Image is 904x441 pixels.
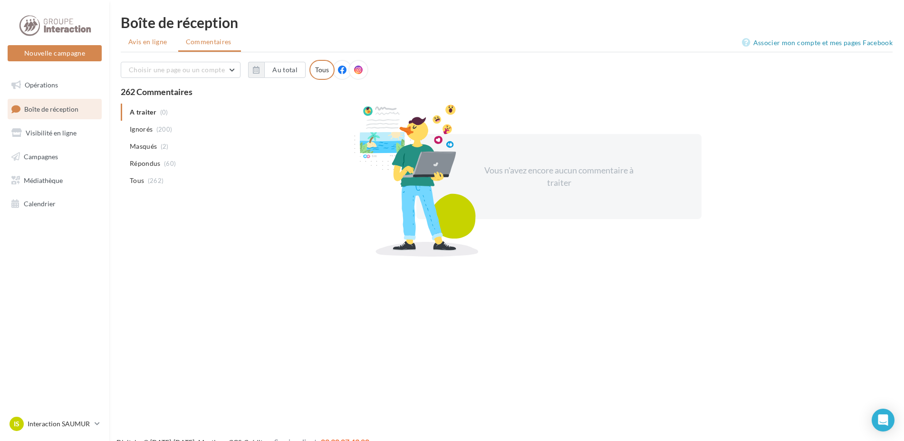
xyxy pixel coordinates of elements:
div: Tous [309,60,335,80]
span: Masqués [130,142,157,151]
a: Calendrier [6,194,104,214]
div: Open Intercom Messenger [872,409,894,431]
a: IS Interaction SAUMUR [8,415,102,433]
button: Au total [248,62,306,78]
button: Nouvelle campagne [8,45,102,61]
div: Boîte de réception [121,15,893,29]
a: Campagnes [6,147,104,167]
span: (262) [148,177,164,184]
span: Boîte de réception [24,105,78,113]
div: 262 Commentaires [121,87,893,96]
button: Choisir une page ou un compte [121,62,240,78]
span: Choisir une page ou un compte [129,66,225,74]
span: Médiathèque [24,176,63,184]
a: Opérations [6,75,104,95]
span: (2) [161,143,169,150]
span: Calendrier [24,200,56,208]
span: Campagnes [24,153,58,161]
button: Au total [264,62,306,78]
span: Ignorés [130,125,153,134]
span: Visibilité en ligne [26,129,77,137]
p: Interaction SAUMUR [28,419,91,429]
a: Visibilité en ligne [6,123,104,143]
a: Associer mon compte et mes pages Facebook [742,37,893,48]
span: Répondus [130,159,161,168]
span: Opérations [25,81,58,89]
span: (200) [156,125,173,133]
span: IS [14,419,19,429]
span: Tous [130,176,144,185]
div: Vous n'avez encore aucun commentaire à traiter [477,164,641,189]
a: Boîte de réception [6,99,104,119]
span: (60) [164,160,176,167]
span: Avis en ligne [128,37,167,47]
a: Médiathèque [6,171,104,191]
